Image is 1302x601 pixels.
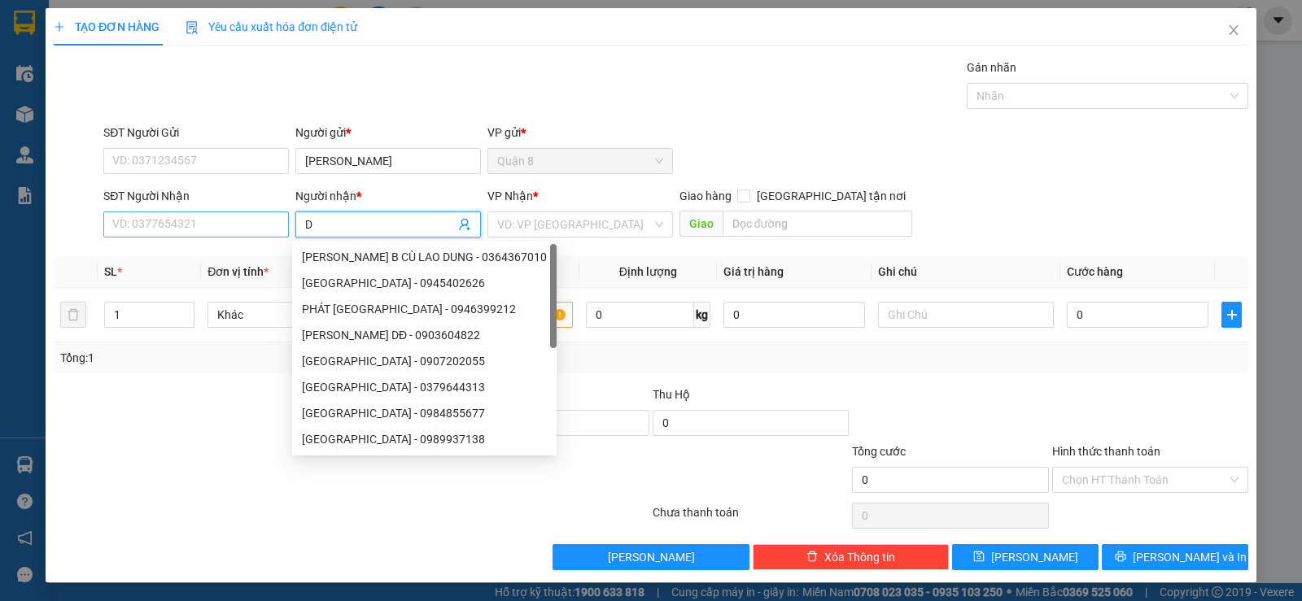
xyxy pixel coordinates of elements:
span: kg [694,302,710,328]
span: Thu Hộ [653,388,690,401]
div: MINH CHÂU - 0907202055 [292,348,557,374]
span: TẠO ĐƠN HÀNG [54,20,159,33]
input: 0 [723,302,865,328]
div: MINH CHÂU - 0989937138 [292,426,557,452]
input: Ghi Chú [878,302,1054,328]
span: Yêu cầu xuất hóa đơn điện tử [186,20,357,33]
button: Close [1211,8,1256,54]
div: [GEOGRAPHIC_DATA] - 0379644313 [302,378,547,396]
div: [PERSON_NAME] B CÙ LAO DUNG - 0364367010 [302,248,547,266]
span: plus [54,21,65,33]
div: [PERSON_NAME] DĐ - 0903604822 [302,326,547,344]
button: [PERSON_NAME] [553,544,749,570]
span: save [973,551,985,564]
span: close [1227,24,1240,37]
label: Gán nhãn [967,61,1016,74]
input: Dọc đường [723,211,913,237]
th: Ghi chú [872,256,1060,288]
div: PHÁT MINH CHÂU - 0946399212 [292,296,557,322]
div: SĐT Người Gửi [103,124,289,142]
span: Tổng cước [852,445,906,458]
span: [PERSON_NAME] và In [1133,548,1247,566]
div: [GEOGRAPHIC_DATA] - 0984855677 [302,404,547,422]
button: save[PERSON_NAME] [952,544,1099,570]
span: Cước hàng [1067,265,1123,278]
span: [GEOGRAPHIC_DATA] tận nơi [750,187,912,205]
span: delete [806,551,818,564]
button: printer[PERSON_NAME] và In [1102,544,1248,570]
div: Người nhận [295,187,481,205]
button: delete [60,302,86,328]
span: Giao [679,211,723,237]
div: PHÁT [GEOGRAPHIC_DATA] - 0946399212 [302,300,547,318]
div: Tổng: 1 [60,349,504,367]
span: [PERSON_NAME] [608,548,695,566]
div: Chưa thanh toán [651,503,850,532]
div: [GEOGRAPHIC_DATA] - 0945402626 [302,274,547,292]
div: SĐT Người Nhận [103,187,289,205]
span: plus [1222,308,1241,321]
span: printer [1115,551,1126,564]
span: VP Nhận [487,189,533,203]
span: [PERSON_NAME] [991,548,1078,566]
span: SL [104,265,117,278]
div: LÊ MINH CHÂU B CÙ LAO DUNG - 0364367010 [292,244,557,270]
span: Giao hàng [679,189,732,203]
span: Khác [217,303,374,327]
button: deleteXóa Thông tin [753,544,949,570]
div: Người gửi [295,124,481,142]
span: Xóa Thông tin [824,548,895,566]
span: user-add [458,218,471,231]
div: MINH CHÂU DĐ - 0903604822 [292,322,557,348]
img: icon [186,21,199,34]
span: Định lượng [619,265,677,278]
div: [GEOGRAPHIC_DATA] - 0989937138 [302,430,547,448]
div: VP gửi [487,124,673,142]
span: Giá trị hàng [723,265,784,278]
div: MINH CHÂU - 0984855677 [292,400,557,426]
div: [GEOGRAPHIC_DATA] - 0907202055 [302,352,547,370]
div: MINH CHÂU - 0379644313 [292,374,557,400]
span: Đơn vị tính [208,265,269,278]
label: Hình thức thanh toán [1052,445,1160,458]
span: Quận 8 [497,149,663,173]
button: plus [1221,302,1242,328]
div: MINH CHÂU - 0945402626 [292,270,557,296]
